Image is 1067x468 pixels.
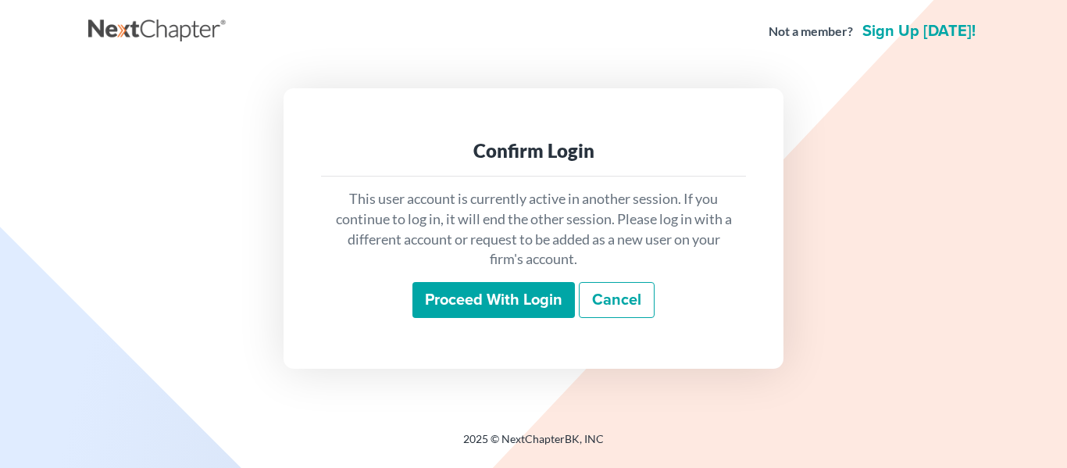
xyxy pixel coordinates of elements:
[88,431,979,459] div: 2025 © NextChapterBK, INC
[334,189,733,270] p: This user account is currently active in another session. If you continue to log in, it will end ...
[579,282,655,318] a: Cancel
[859,23,979,39] a: Sign up [DATE]!
[334,138,733,163] div: Confirm Login
[769,23,853,41] strong: Not a member?
[412,282,575,318] input: Proceed with login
